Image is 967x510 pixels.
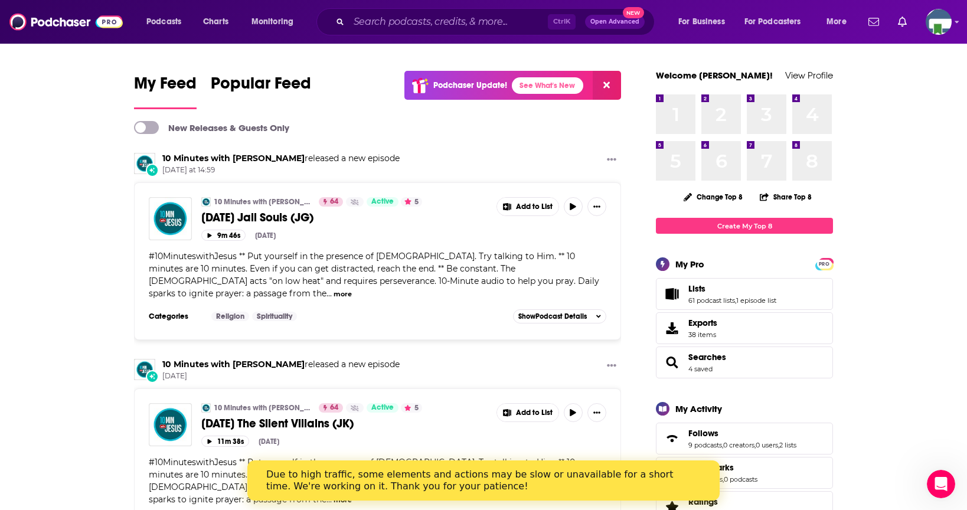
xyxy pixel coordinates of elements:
a: Searches [660,354,684,371]
div: My Pro [675,259,704,270]
a: Show notifications dropdown [893,12,912,32]
a: [DATE] Jail Souls (JG) [201,210,488,225]
span: , [778,441,779,449]
a: 0 users [756,441,778,449]
span: For Podcasters [744,14,801,30]
button: open menu [670,12,740,31]
span: ... [326,288,332,299]
button: Show More Button [602,153,621,168]
a: See What's New [512,77,583,94]
h3: Categories [149,312,202,321]
iframe: Intercom live chat banner [247,460,720,501]
a: Show notifications dropdown [864,12,884,32]
a: 0 podcasts [724,475,757,483]
a: Exports [656,312,833,344]
button: Open AdvancedNew [585,15,645,29]
button: open menu [138,12,197,31]
a: 64 [319,403,343,413]
button: Show More Button [587,403,606,422]
button: 11m 38s [201,436,249,447]
span: Show Podcast Details [518,312,587,321]
a: 0 creators [723,441,754,449]
img: User Profile [926,9,952,35]
a: 10 Minutes with [PERSON_NAME] [214,403,311,413]
button: Show More Button [497,198,558,215]
img: 13-08-25 The Silent Villains (JK) [149,403,192,446]
span: Exports [688,318,717,328]
span: 38 items [688,331,717,339]
div: [DATE] [259,437,279,446]
a: 9 podcasts [688,441,722,449]
a: Religion [211,312,249,321]
span: , [735,296,736,305]
span: , [722,441,723,449]
img: 10 Minutes with Jesus [201,197,211,207]
a: 61 podcast lists [688,296,735,305]
span: Searches [656,346,833,378]
a: 2 lists [779,441,796,449]
span: #10MinuteswithJesus ** Put yourself in the presence of [DEMOGRAPHIC_DATA]. Try talking to Him. **... [149,251,599,299]
a: My Feed [134,73,197,109]
span: Add to List [516,408,553,417]
a: Lists [688,283,776,294]
span: Charts [203,14,228,30]
input: Search podcasts, credits, & more... [349,12,548,31]
div: New Episode [146,370,159,383]
span: 64 [330,196,338,208]
div: Search podcasts, credits, & more... [328,8,666,35]
span: Popular Feed [211,73,311,100]
button: open menu [818,12,861,31]
span: #10MinuteswithJesus ** Put yourself in the presence of [DEMOGRAPHIC_DATA]. Try talking to Him. **... [149,457,599,505]
a: Active [367,403,398,413]
button: 9m 46s [201,230,246,241]
button: Show profile menu [926,9,952,35]
span: Ratings [688,496,718,507]
span: Monitoring [251,14,293,30]
img: 10 Minutes with Jesus [134,153,155,174]
span: Add to List [516,202,553,211]
button: more [334,289,352,299]
a: Follows [688,428,796,439]
span: , [723,475,724,483]
a: Welcome [PERSON_NAME]! [656,70,773,81]
a: Popular Feed [211,73,311,109]
img: 10 Minutes with Jesus [201,403,211,413]
span: My Feed [134,73,197,100]
span: Lists [656,278,833,310]
h3: released a new episode [162,153,400,164]
button: 5 [401,403,422,413]
div: My Activity [675,403,722,414]
span: PRO [817,260,831,269]
span: For Business [678,14,725,30]
a: 10 Minutes with [PERSON_NAME] [214,197,311,207]
a: Active [367,197,398,207]
span: Lists [688,283,705,294]
button: Show More Button [602,359,621,374]
button: open menu [243,12,309,31]
a: View Profile [785,70,833,81]
a: Searches [688,352,726,362]
button: ShowPodcast Details [513,309,606,323]
a: Spirituality [252,312,297,321]
iframe: Intercom live chat [927,470,955,498]
a: New Releases & Guests Only [134,121,289,134]
a: PRO [817,259,831,268]
span: Active [371,196,394,208]
button: Show More Button [497,404,558,421]
img: Podchaser - Follow, Share and Rate Podcasts [9,11,123,33]
button: Share Top 8 [759,185,812,208]
button: 5 [401,197,422,207]
span: More [826,14,847,30]
img: 10 Minutes with Jesus [134,359,155,380]
img: 14-08-25 Jail Souls (JG) [149,197,192,240]
span: New [623,7,644,18]
a: 10 Minutes with Jesus [162,359,305,370]
div: New Episode [146,164,159,176]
